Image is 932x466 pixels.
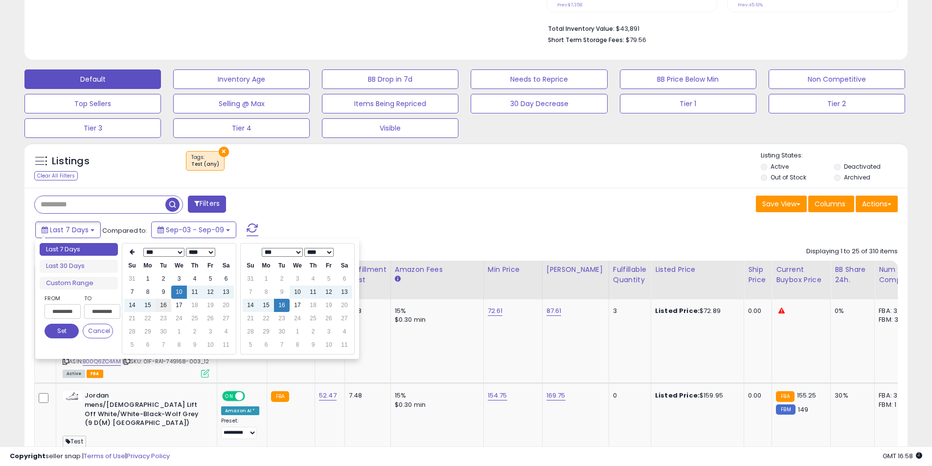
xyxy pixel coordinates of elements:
small: Prev: $7,358 [557,2,582,8]
td: 6 [258,338,274,352]
th: Su [243,259,258,272]
span: Tags : [191,154,219,168]
td: 9 [274,286,290,299]
span: | SKU: 01F-RA1-749168-003_12 [122,357,209,365]
a: B00Q6ZC4AM [83,357,121,366]
div: Preset: [221,418,259,440]
div: $0.30 min [395,315,476,324]
td: 2 [274,272,290,286]
td: 22 [140,312,156,325]
td: 4 [187,272,203,286]
span: All listings currently available for purchase on Amazon [63,370,85,378]
td: 13 [337,286,352,299]
td: 26 [203,312,218,325]
div: 15% [395,307,476,315]
button: Filters [188,196,226,213]
button: Default [24,69,161,89]
a: Privacy Policy [127,451,170,461]
div: $72.89 [655,307,736,315]
a: 154.75 [488,391,507,400]
div: seller snap | | [10,452,170,461]
span: 155.25 [797,391,817,400]
span: Last 7 Days [50,225,89,235]
div: Displaying 1 to 25 of 310 items [806,247,898,256]
label: Active [771,162,789,171]
div: 0.00 [748,391,764,400]
td: 6 [337,272,352,286]
td: 1 [140,272,156,286]
button: Cancel [83,324,113,338]
td: 24 [171,312,187,325]
th: Mo [140,259,156,272]
th: Tu [156,259,171,272]
td: 5 [243,338,258,352]
td: 6 [140,338,156,352]
th: Fr [321,259,337,272]
div: Current Buybox Price [776,265,826,285]
td: 1 [290,325,305,338]
a: 52.47 [319,391,337,400]
th: We [290,259,305,272]
strong: Copyright [10,451,45,461]
b: Total Inventory Value: [548,24,614,33]
span: Test [63,436,86,447]
div: FBM: 1 [879,400,911,409]
div: Test (any) [191,161,219,168]
td: 8 [171,338,187,352]
td: 29 [140,325,156,338]
td: 7 [124,286,140,299]
th: Fr [203,259,218,272]
button: Save View [756,196,807,212]
td: 8 [290,338,305,352]
span: 149 [798,405,808,414]
div: Fulfillable Quantity [613,265,647,285]
div: ASIN: [63,307,209,377]
td: 4 [337,325,352,338]
td: 3 [203,325,218,338]
button: Set [45,324,79,338]
button: Items Being Repriced [322,94,458,113]
td: 1 [171,325,187,338]
span: 2025-09-17 16:58 GMT [883,451,922,461]
img: 31nTxY681uL._SL40_.jpg [63,391,82,401]
td: 24 [290,312,305,325]
div: 30% [835,391,867,400]
label: From [45,293,79,303]
td: 12 [321,286,337,299]
div: Clear All Filters [34,171,78,180]
small: FBA [271,391,289,402]
td: 31 [243,272,258,286]
span: Columns [815,199,845,209]
div: 0.00 [748,307,764,315]
td: 12 [203,286,218,299]
td: 9 [305,338,321,352]
div: 7.48 [349,391,383,400]
td: 10 [290,286,305,299]
td: 21 [243,312,258,325]
td: 30 [274,325,290,338]
td: 29 [258,325,274,338]
td: 18 [305,299,321,312]
a: 169.75 [546,391,566,400]
small: FBA [776,391,794,402]
span: ON [223,392,235,400]
td: 3 [171,272,187,286]
b: Listed Price: [655,391,700,400]
td: 22 [258,312,274,325]
td: 6 [218,272,234,286]
td: 3 [321,325,337,338]
td: 11 [337,338,352,352]
div: Fulfillment Cost [349,265,386,285]
td: 13 [218,286,234,299]
p: Listing States: [761,151,908,160]
div: 0 [613,391,643,400]
td: 5 [321,272,337,286]
th: We [171,259,187,272]
h5: Listings [52,155,90,168]
td: 26 [321,312,337,325]
div: Num of Comp. [879,265,914,285]
th: Su [124,259,140,272]
small: FBM [776,404,795,415]
td: 25 [187,312,203,325]
td: 10 [321,338,337,352]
